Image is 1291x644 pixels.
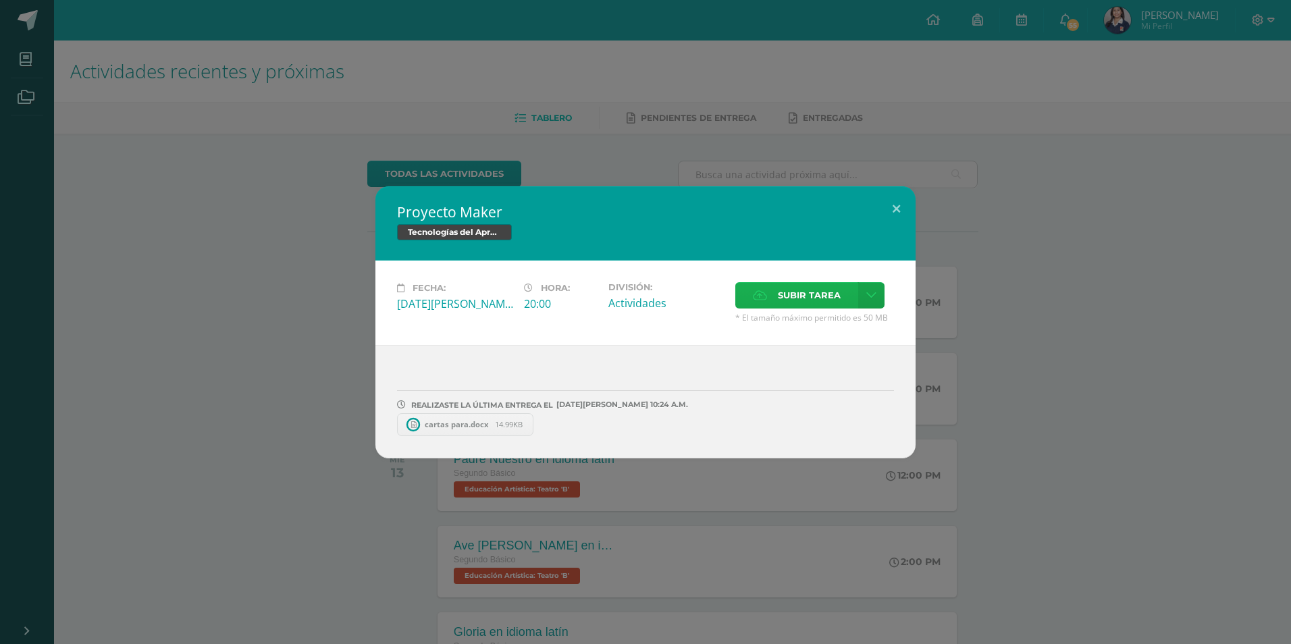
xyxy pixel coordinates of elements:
div: 20:00 [524,296,598,311]
span: [DATE][PERSON_NAME] 10:24 A.M. [553,404,688,405]
span: Fecha: [413,283,446,293]
span: Tecnologías del Aprendizaje y la Comunicación [397,224,512,240]
div: [DATE][PERSON_NAME] [397,296,513,311]
button: Close (Esc) [877,186,916,232]
a: cartas para.docx 14.99KB [397,413,533,436]
div: Actividades [608,296,724,311]
span: 14.99KB [495,419,523,429]
span: Hora: [541,283,570,293]
span: * El tamaño máximo permitido es 50 MB [735,312,894,323]
label: División: [608,282,724,292]
span: Subir tarea [778,283,841,308]
span: cartas para.docx [418,419,495,429]
span: REALIZASTE LA ÚLTIMA ENTREGA EL [411,400,553,410]
h2: Proyecto Maker [397,203,894,221]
